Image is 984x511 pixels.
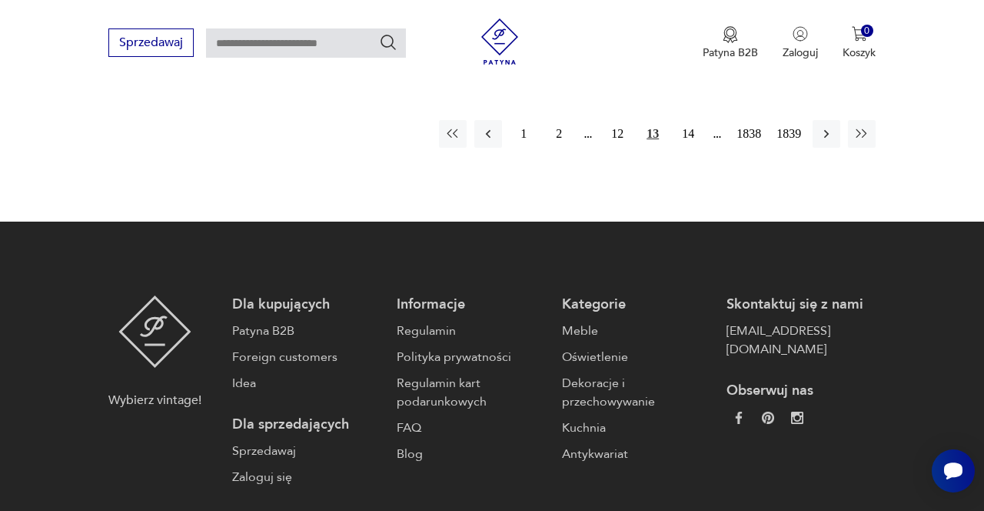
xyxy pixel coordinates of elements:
[562,322,711,340] a: Meble
[562,445,711,463] a: Antykwariat
[232,468,381,486] a: Zaloguj się
[861,25,874,38] div: 0
[397,419,546,437] a: FAQ
[108,28,194,57] button: Sprzedawaj
[108,391,201,409] p: Wybierz vintage!
[510,120,537,148] button: 1
[726,322,876,359] a: [EMAIL_ADDRESS][DOMAIN_NAME]
[232,296,381,314] p: Dla kupujących
[562,374,711,411] a: Dekoracje i przechowywanie
[726,296,876,314] p: Skontaktuj się z nami
[843,26,876,60] button: 0Koszyk
[703,26,758,60] a: Ikona medaluPatyna B2B
[562,296,711,314] p: Kategorie
[232,322,381,340] a: Patyna B2B
[674,120,702,148] button: 14
[932,449,975,493] iframe: Smartsupp widget button
[397,445,546,463] a: Blog
[545,120,573,148] button: 2
[477,18,523,65] img: Patyna - sklep z meblami i dekoracjami vintage
[726,382,876,400] p: Obserwuj nas
[723,26,738,43] img: Ikona medalu
[733,120,765,148] button: 1838
[397,322,546,340] a: Regulamin
[397,348,546,366] a: Polityka prywatności
[397,374,546,411] a: Regulamin kart podarunkowych
[791,412,803,424] img: c2fd9cf7f39615d9d6839a72ae8e59e5.webp
[852,26,867,42] img: Ikona koszyka
[703,26,758,60] button: Patyna B2B
[773,120,805,148] button: 1839
[397,296,546,314] p: Informacje
[562,348,711,366] a: Oświetlenie
[232,374,381,392] a: Idea
[108,38,194,49] a: Sprzedawaj
[639,120,667,148] button: 13
[783,45,818,60] p: Zaloguj
[703,45,758,60] p: Patyna B2B
[379,33,397,52] button: Szukaj
[232,442,381,460] a: Sprzedawaj
[232,416,381,434] p: Dla sprzedających
[762,412,774,424] img: 37d27d81a828e637adc9f9cb2e3d3a8a.webp
[603,120,631,148] button: 12
[783,26,818,60] button: Zaloguj
[562,419,711,437] a: Kuchnia
[793,26,808,42] img: Ikonka użytkownika
[118,296,191,368] img: Patyna - sklep z meblami i dekoracjami vintage
[232,348,381,366] a: Foreign customers
[733,412,745,424] img: da9060093f698e4c3cedc1453eec5031.webp
[843,45,876,60] p: Koszyk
